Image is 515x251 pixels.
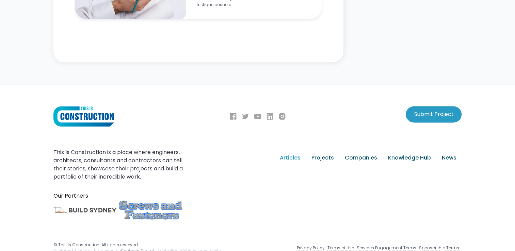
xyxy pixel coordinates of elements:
div: Companies [345,154,377,162]
div: © This Is Construction. All rights reserved. [53,242,221,248]
a: Sponsorship Terms [419,245,459,251]
div: Projects [311,154,334,162]
div: News [442,154,456,162]
div: Knowledge Hub [388,154,431,162]
a: Submit Project [406,106,462,122]
a: Projects [306,148,339,167]
a: Knowledge Hub [383,148,436,167]
img: This Is Construction Logo [53,106,114,127]
a: Privacy Policy [297,245,325,251]
a: Companies [339,148,383,167]
a: Articles [274,148,306,167]
a: News [436,148,462,167]
div: Submit Project [414,110,453,118]
div: Articles [280,154,301,162]
a: Services Engagement Terms [357,245,416,251]
div: Our Partners [53,192,184,200]
a: Terms of Use [327,245,354,251]
div: This Is Construction is a place where engineers, architects, consultants and contractors can tell... [53,148,184,181]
